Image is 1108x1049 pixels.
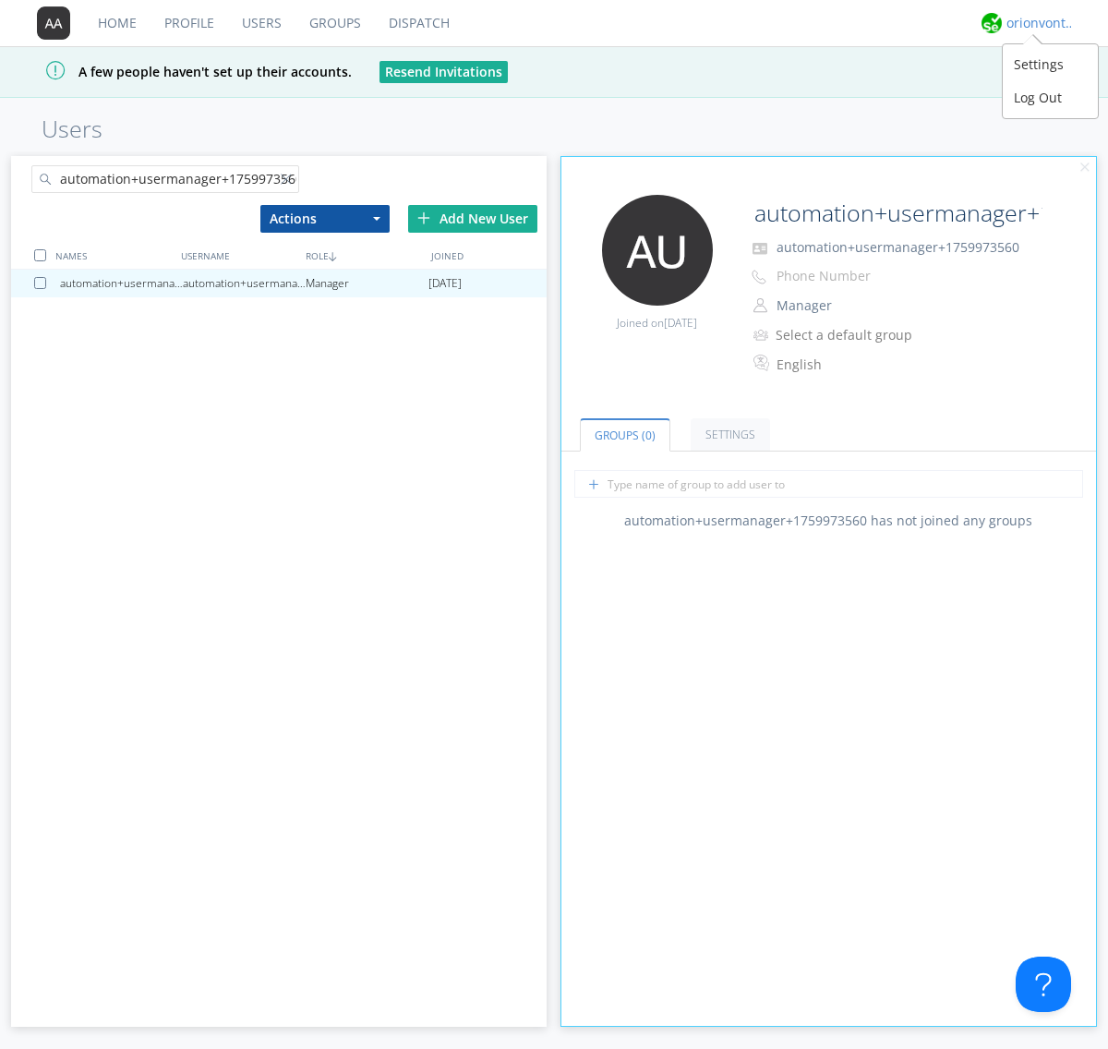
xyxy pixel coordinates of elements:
[427,242,551,269] div: JOINED
[753,322,771,347] img: icon-alert-users-thin-outline.svg
[11,270,547,297] a: automation+usermanager+1759973560automation+usermanager+1759973560Manager[DATE]
[561,512,1097,530] div: automation+usermanager+1759973560 has not joined any groups
[60,270,183,297] div: automation+usermanager+1759973560
[747,195,1045,232] input: Name
[777,356,931,374] div: English
[417,211,430,224] img: plus.svg
[306,270,428,297] div: Manager
[1006,14,1076,32] div: orionvontas+atlas+automation+org2
[691,418,770,451] a: Settings
[1078,162,1091,175] img: cancel.svg
[776,326,930,344] div: Select a default group
[379,61,508,83] button: Resend Invitations
[14,63,352,80] span: A few people haven't set up their accounts.
[428,270,462,297] span: [DATE]
[37,6,70,40] img: 373638.png
[664,315,697,331] span: [DATE]
[753,352,772,374] img: In groups with Translation enabled, this user's messages will be automatically translated to and ...
[602,195,713,306] img: 373638.png
[183,270,306,297] div: automation+usermanager+1759973560
[752,270,766,284] img: phone-outline.svg
[301,242,426,269] div: ROLE
[770,293,955,319] button: Manager
[574,470,1083,498] input: Type name of group to add user to
[777,238,1019,256] span: automation+usermanager+1759973560
[176,242,301,269] div: USERNAME
[1016,957,1071,1012] iframe: Toggle Customer Support
[617,315,697,331] span: Joined on
[408,205,537,233] div: Add New User
[260,205,390,233] button: Actions
[982,13,1002,33] img: 29d36aed6fa347d5a1537e7736e6aa13
[753,298,767,313] img: person-outline.svg
[51,242,175,269] div: NAMES
[1003,48,1098,81] div: Settings
[31,165,299,193] input: Search users
[1003,81,1098,115] div: Log Out
[580,418,670,452] a: Groups (0)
